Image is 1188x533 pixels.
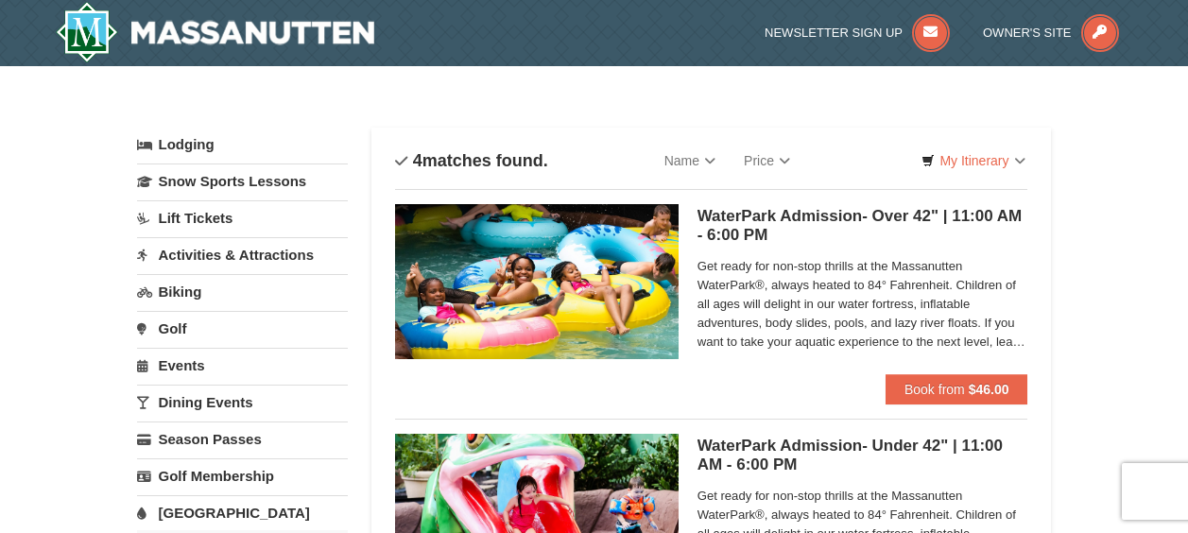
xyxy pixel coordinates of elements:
[395,151,548,170] h4: matches found.
[137,274,348,309] a: Biking
[697,437,1028,474] h5: WaterPark Admission- Under 42" | 11:00 AM - 6:00 PM
[983,26,1119,40] a: Owner's Site
[983,26,1072,40] span: Owner's Site
[730,142,804,180] a: Price
[650,142,730,180] a: Name
[137,458,348,493] a: Golf Membership
[137,495,348,530] a: [GEOGRAPHIC_DATA]
[137,385,348,420] a: Dining Events
[137,311,348,346] a: Golf
[137,237,348,272] a: Activities & Attractions
[56,2,375,62] a: Massanutten Resort
[137,163,348,198] a: Snow Sports Lessons
[909,146,1037,175] a: My Itinerary
[697,257,1028,352] span: Get ready for non-stop thrills at the Massanutten WaterPark®, always heated to 84° Fahrenheit. Ch...
[395,204,679,359] img: 6619917-1559-aba4c162.jpg
[413,151,422,170] span: 4
[137,128,348,162] a: Lodging
[56,2,375,62] img: Massanutten Resort Logo
[137,348,348,383] a: Events
[765,26,950,40] a: Newsletter Sign Up
[904,382,965,397] span: Book from
[886,374,1028,404] button: Book from $46.00
[697,207,1028,245] h5: WaterPark Admission- Over 42" | 11:00 AM - 6:00 PM
[969,382,1009,397] strong: $46.00
[765,26,903,40] span: Newsletter Sign Up
[137,421,348,456] a: Season Passes
[137,200,348,235] a: Lift Tickets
